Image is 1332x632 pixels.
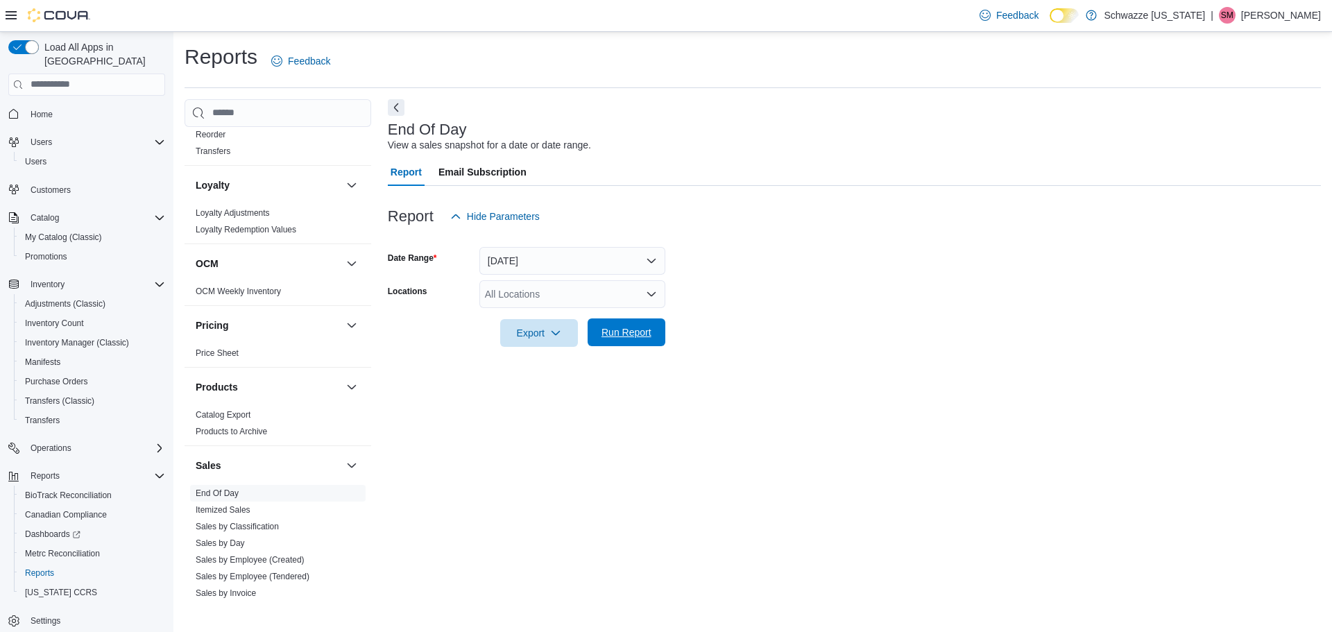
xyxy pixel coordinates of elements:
[196,348,239,358] a: Price Sheet
[196,588,256,598] a: Sales by Invoice
[31,109,53,120] span: Home
[19,393,165,409] span: Transfers (Classic)
[19,487,165,504] span: BioTrack Reconciliation
[500,319,578,347] button: Export
[19,545,165,562] span: Metrc Reconciliation
[3,133,171,152] button: Users
[25,134,58,151] button: Users
[19,248,165,265] span: Promotions
[196,178,230,192] h3: Loyalty
[25,318,84,329] span: Inventory Count
[3,466,171,486] button: Reports
[288,54,330,68] span: Feedback
[14,563,171,583] button: Reports
[3,438,171,458] button: Operations
[196,572,309,581] a: Sales by Employee (Tendered)
[196,538,245,549] span: Sales by Day
[388,138,591,153] div: View a sales snapshot for a date or date range.
[196,257,219,271] h3: OCM
[1221,7,1233,24] span: SM
[19,153,165,170] span: Users
[25,276,165,293] span: Inventory
[3,275,171,294] button: Inventory
[19,315,165,332] span: Inventory Count
[14,372,171,391] button: Purchase Orders
[196,348,239,359] span: Price Sheet
[3,104,171,124] button: Home
[196,287,281,296] a: OCM Weekly Inventory
[196,178,341,192] button: Loyalty
[3,180,171,200] button: Customers
[185,43,257,71] h1: Reports
[196,522,279,531] a: Sales by Classification
[19,229,108,246] a: My Catalog (Classic)
[19,153,52,170] a: Users
[25,251,67,262] span: Promotions
[343,457,360,474] button: Sales
[388,253,437,264] label: Date Range
[601,325,651,339] span: Run Report
[19,334,135,351] a: Inventory Manager (Classic)
[196,208,270,218] a: Loyalty Adjustments
[14,391,171,411] button: Transfers (Classic)
[14,228,171,247] button: My Catalog (Classic)
[25,105,165,123] span: Home
[196,130,225,139] a: Reorder
[19,296,165,312] span: Adjustments (Classic)
[196,505,250,515] a: Itemized Sales
[25,232,102,243] span: My Catalog (Classic)
[25,106,58,123] a: Home
[1050,23,1050,24] span: Dark Mode
[25,156,46,167] span: Users
[31,470,60,481] span: Reports
[196,427,267,436] a: Products to Archive
[19,248,73,265] a: Promotions
[196,521,279,532] span: Sales by Classification
[196,318,228,332] h3: Pricing
[19,354,165,370] span: Manifests
[196,571,309,582] span: Sales by Employee (Tendered)
[343,177,360,194] button: Loyalty
[196,380,238,394] h3: Products
[266,47,336,75] a: Feedback
[996,8,1039,22] span: Feedback
[31,615,60,626] span: Settings
[343,379,360,395] button: Products
[14,544,171,563] button: Metrc Reconciliation
[3,610,171,631] button: Settings
[19,373,94,390] a: Purchase Orders
[14,352,171,372] button: Manifests
[196,207,270,219] span: Loyalty Adjustments
[196,225,296,234] a: Loyalty Redemption Values
[646,289,657,300] button: Open list of options
[25,613,66,629] a: Settings
[25,468,165,484] span: Reports
[31,185,71,196] span: Customers
[25,134,165,151] span: Users
[196,257,341,271] button: OCM
[31,212,59,223] span: Catalog
[19,393,100,409] a: Transfers (Classic)
[19,487,117,504] a: BioTrack Reconciliation
[19,412,65,429] a: Transfers
[19,584,103,601] a: [US_STATE] CCRS
[14,294,171,314] button: Adjustments (Classic)
[25,567,54,579] span: Reports
[19,412,165,429] span: Transfers
[196,488,239,498] a: End Of Day
[1211,7,1213,24] p: |
[25,490,112,501] span: BioTrack Reconciliation
[25,395,94,407] span: Transfers (Classic)
[19,296,111,312] a: Adjustments (Classic)
[25,440,165,456] span: Operations
[25,357,60,368] span: Manifests
[31,279,65,290] span: Inventory
[445,203,545,230] button: Hide Parameters
[438,158,527,186] span: Email Subscription
[196,146,230,156] a: Transfers
[391,158,422,186] span: Report
[25,415,60,426] span: Transfers
[185,205,371,244] div: Loyalty
[343,255,360,272] button: OCM
[19,373,165,390] span: Purchase Orders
